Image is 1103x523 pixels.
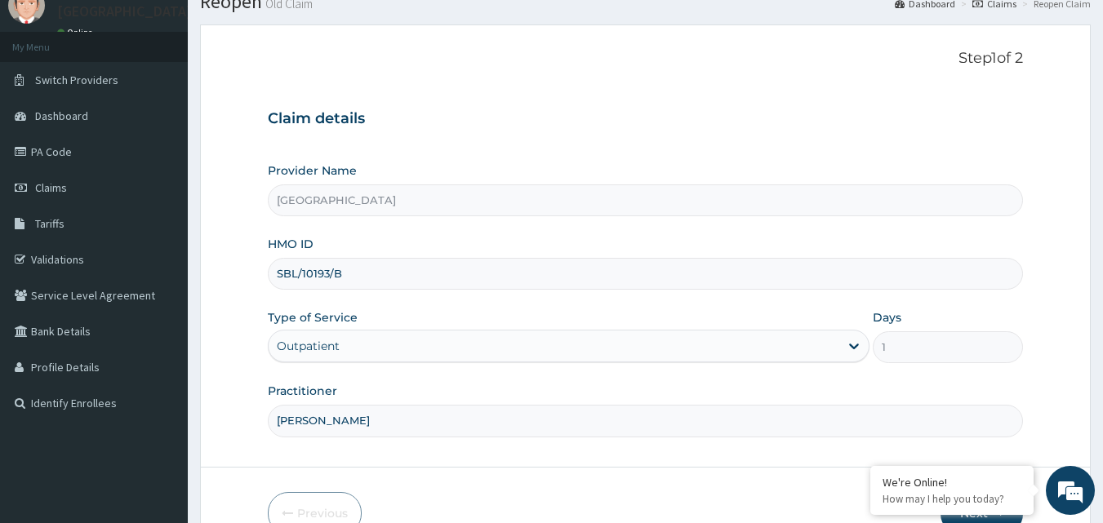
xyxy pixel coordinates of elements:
[268,110,1024,128] h3: Claim details
[35,216,64,231] span: Tariffs
[268,236,314,252] label: HMO ID
[268,8,307,47] div: Minimize live chat window
[8,349,311,406] textarea: Type your message and hit 'Enter'
[268,50,1024,68] p: Step 1 of 2
[873,309,901,326] label: Days
[883,492,1021,506] p: How may I help you today?
[95,157,225,322] span: We're online!
[30,82,66,122] img: d_794563401_company_1708531726252_794563401
[35,109,88,123] span: Dashboard
[268,162,357,179] label: Provider Name
[277,338,340,354] div: Outpatient
[35,73,118,87] span: Switch Providers
[57,27,96,38] a: Online
[268,309,358,326] label: Type of Service
[35,180,67,195] span: Claims
[268,258,1024,290] input: Enter HMO ID
[883,475,1021,490] div: We're Online!
[268,383,337,399] label: Practitioner
[268,405,1024,437] input: Enter Name
[85,91,274,113] div: Chat with us now
[57,4,192,19] p: [GEOGRAPHIC_DATA]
